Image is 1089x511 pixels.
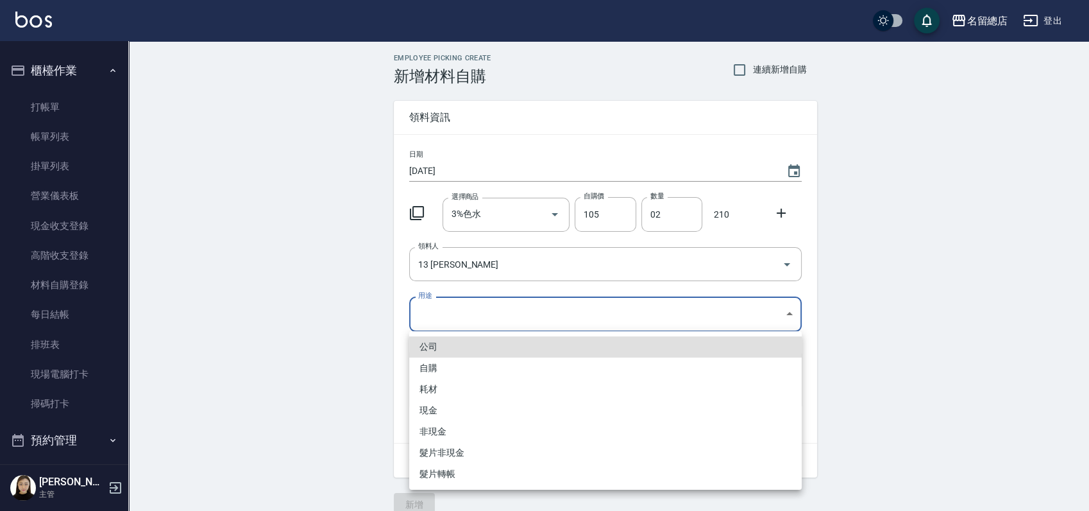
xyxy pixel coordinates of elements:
[409,463,802,485] li: 髮片轉帳
[409,421,802,442] li: 非現金
[409,442,802,463] li: 髮片非現金
[409,358,802,379] li: 自購
[409,400,802,421] li: 現金
[409,336,802,358] li: 公司
[409,379,802,400] li: 耗材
